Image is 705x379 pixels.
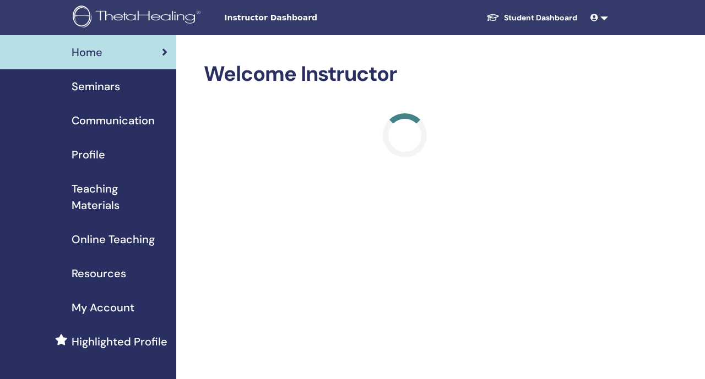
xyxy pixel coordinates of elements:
span: Seminars [72,78,120,95]
span: Home [72,44,102,61]
span: My Account [72,299,134,316]
span: Profile [72,146,105,163]
h2: Welcome Instructor [204,62,606,87]
a: Student Dashboard [478,8,586,28]
span: Instructor Dashboard [224,12,389,24]
span: Teaching Materials [72,180,167,213]
span: Highlighted Profile [72,333,167,350]
img: logo.png [73,6,204,30]
img: graduation-cap-white.svg [486,13,500,22]
span: Communication [72,112,155,129]
span: Online Teaching [72,231,155,248]
span: Resources [72,265,126,282]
